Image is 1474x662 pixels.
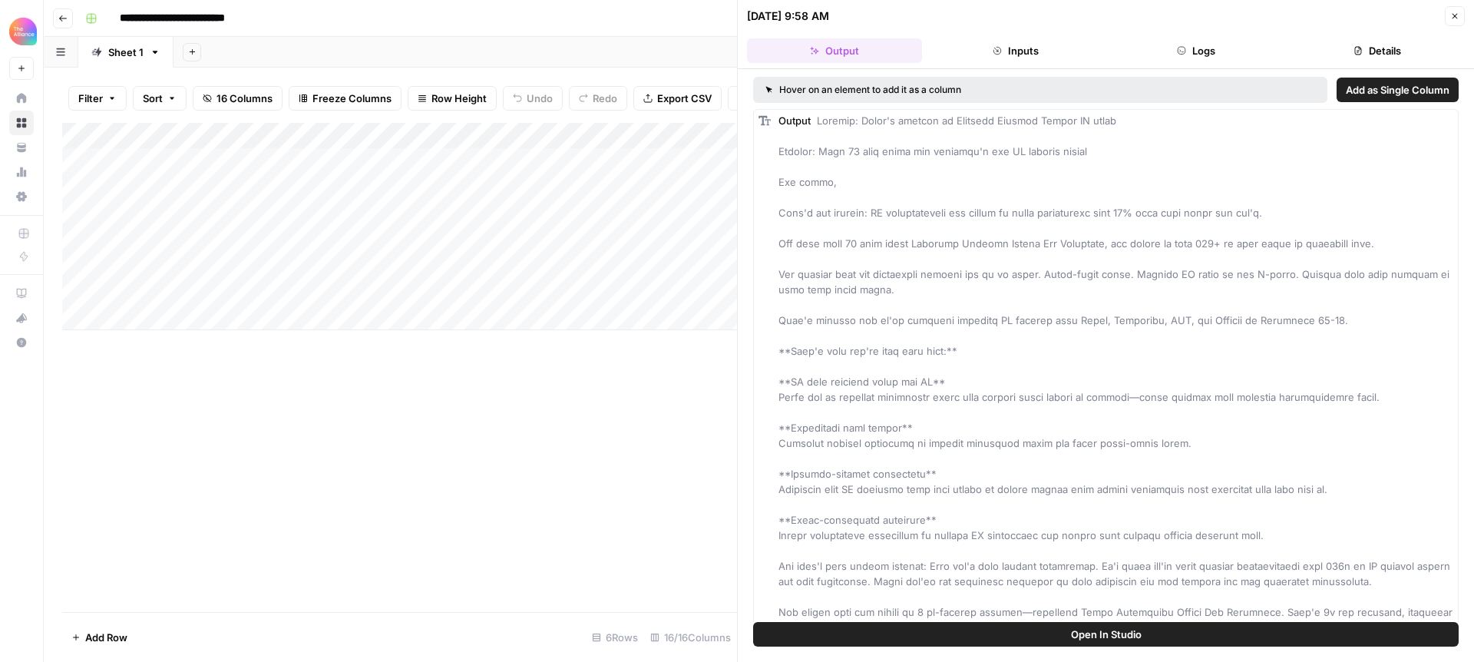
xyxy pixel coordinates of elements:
button: Export CSV [633,86,722,111]
button: Sort [133,86,187,111]
div: What's new? [10,306,33,329]
button: Freeze Columns [289,86,402,111]
span: Output [778,114,811,127]
a: Home [9,86,34,111]
a: Usage [9,160,34,184]
button: Add Row [62,625,137,650]
button: Details [1290,38,1465,63]
div: 16/16 Columns [644,625,737,650]
button: Redo [569,86,627,111]
div: [DATE] 9:58 AM [747,8,829,24]
button: Output [747,38,922,63]
button: Add as Single Column [1337,78,1459,102]
a: Sheet 1 [78,37,174,68]
button: Open In Studio [753,622,1459,647]
button: Inputs [928,38,1103,63]
span: Open In Studio [1071,627,1142,642]
a: Browse [9,111,34,135]
button: What's new? [9,306,34,330]
button: Filter [68,86,127,111]
div: Sheet 1 [108,45,144,60]
span: Add Row [85,630,127,645]
button: Row Height [408,86,497,111]
button: Logs [1109,38,1284,63]
div: Hover on an element to add it as a column [765,83,1139,97]
span: Export CSV [657,91,712,106]
a: Settings [9,184,34,209]
span: 16 Columns [216,91,273,106]
span: Undo [527,91,553,106]
div: 6 Rows [586,625,644,650]
button: Workspace: Alliance [9,12,34,51]
span: Freeze Columns [312,91,392,106]
span: Row Height [431,91,487,106]
button: 16 Columns [193,86,283,111]
span: Filter [78,91,103,106]
button: Undo [503,86,563,111]
button: Help + Support [9,330,34,355]
span: Sort [143,91,163,106]
span: Redo [593,91,617,106]
a: AirOps Academy [9,281,34,306]
img: Alliance Logo [9,18,37,45]
span: Add as Single Column [1346,82,1449,98]
a: Your Data [9,135,34,160]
